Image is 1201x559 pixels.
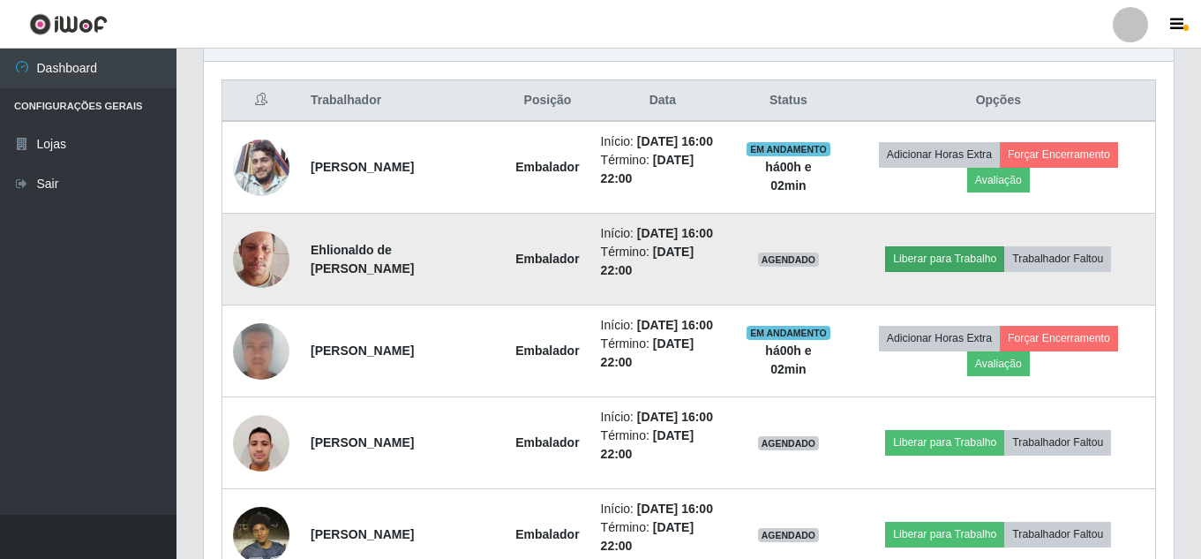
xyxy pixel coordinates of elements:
time: [DATE] 16:00 [637,410,713,424]
button: Liberar para Trabalho [885,430,1004,455]
button: Trabalhador Faltou [1004,430,1111,455]
strong: Embalador [515,435,579,449]
li: Início: [601,316,725,335]
span: AGENDADO [758,436,820,450]
strong: há 00 h e 02 min [765,160,811,193]
button: Forçar Encerramento [1000,326,1118,351]
img: 1675087680149.jpeg [233,209,289,310]
th: Trabalhador [300,80,505,122]
span: AGENDADO [758,528,820,542]
th: Posição [505,80,589,122]
span: AGENDADO [758,253,820,267]
th: Data [590,80,736,122]
button: Trabalhador Faltou [1004,246,1111,271]
img: 1749045235898.jpeg [233,405,289,480]
li: Início: [601,500,725,518]
strong: [PERSON_NAME] [311,344,414,358]
li: Término: [601,151,725,188]
button: Adicionar Horas Extra [879,326,1000,351]
li: Término: [601,518,725,555]
button: Trabalhador Faltou [1004,522,1111,547]
strong: [PERSON_NAME] [311,160,414,174]
button: Liberar para Trabalho [885,246,1004,271]
li: Início: [601,408,725,427]
li: Término: [601,427,725,464]
strong: Embalador [515,160,579,174]
span: EM ANDAMENTO [747,326,830,340]
th: Status [735,80,841,122]
time: [DATE] 16:00 [637,226,713,240]
img: CoreUI Logo [29,13,108,35]
button: Avaliação [967,168,1030,193]
strong: Ehlionaldo de [PERSON_NAME] [311,243,414,276]
button: Avaliação [967,351,1030,376]
th: Opções [842,80,1156,122]
time: [DATE] 16:00 [637,318,713,332]
button: Liberar para Trabalho [885,522,1004,547]
time: [DATE] 16:00 [637,502,713,516]
strong: há 00 h e 02 min [765,344,811,376]
img: 1748706192585.jpeg [233,293,289,410]
strong: [PERSON_NAME] [311,527,414,541]
span: EM ANDAMENTO [747,142,830,156]
li: Término: [601,335,725,372]
li: Início: [601,224,725,243]
button: Forçar Encerramento [1000,142,1118,167]
time: [DATE] 16:00 [637,134,713,148]
strong: [PERSON_NAME] [311,435,414,449]
strong: Embalador [515,527,579,541]
img: 1646132801088.jpeg [233,140,289,196]
strong: Embalador [515,252,579,266]
li: Término: [601,243,725,280]
strong: Embalador [515,344,579,358]
li: Início: [601,132,725,151]
button: Adicionar Horas Extra [879,142,1000,167]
